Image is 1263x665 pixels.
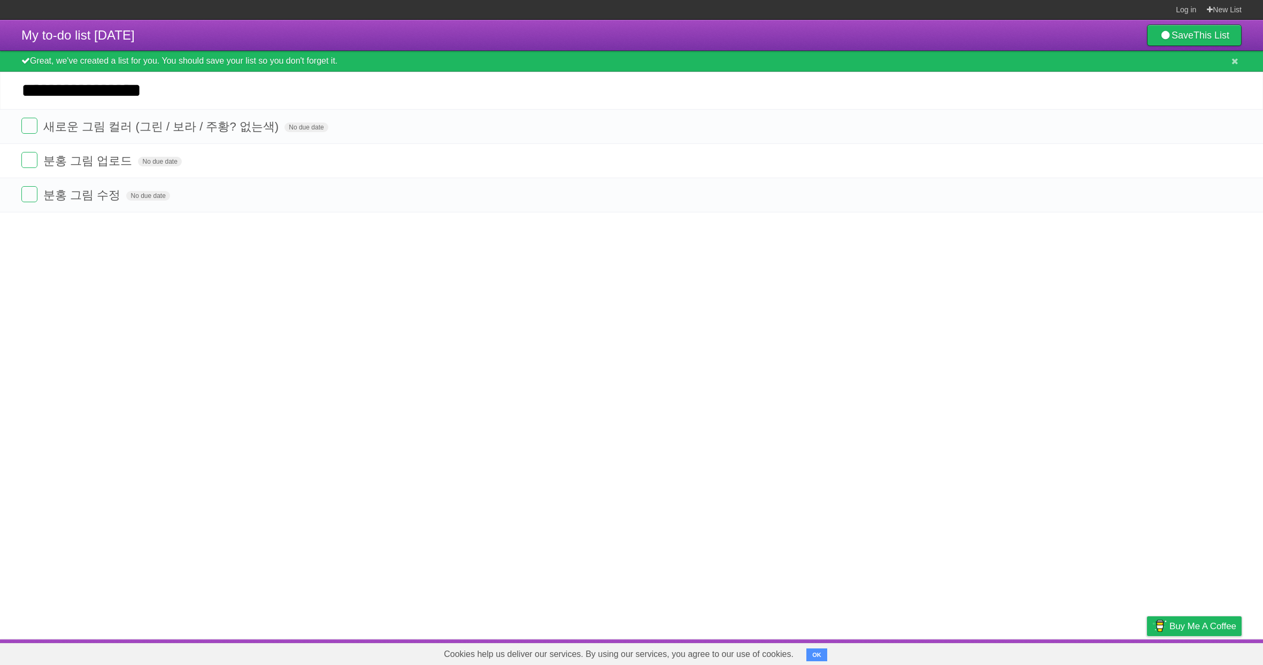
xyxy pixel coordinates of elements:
button: OK [806,648,827,661]
a: Developers [1040,642,1083,662]
span: 분홍 그림 업로드 [43,154,135,167]
label: Done [21,186,37,202]
label: Done [21,118,37,134]
span: No due date [284,123,328,132]
a: SaveThis List [1147,25,1242,46]
span: Cookies help us deliver our services. By using our services, you agree to our use of cookies. [433,644,804,665]
a: Terms [1097,642,1120,662]
span: 분홍 그림 수정 [43,188,123,202]
span: No due date [126,191,170,201]
span: No due date [138,157,181,166]
img: Buy me a coffee [1152,617,1167,635]
span: Buy me a coffee [1169,617,1236,636]
a: About [1005,642,1027,662]
label: Done [21,152,37,168]
a: Privacy [1133,642,1161,662]
a: Buy me a coffee [1147,616,1242,636]
b: This List [1193,30,1229,41]
a: Suggest a feature [1174,642,1242,662]
span: 새로운 그림 컬러 (그린 / 보라 / 주황? 없는색) [43,120,281,133]
span: My to-do list [DATE] [21,28,135,42]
